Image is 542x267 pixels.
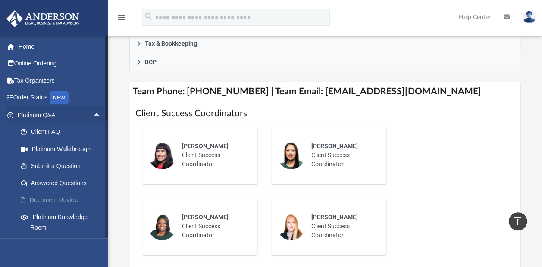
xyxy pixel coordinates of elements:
a: Document Review [12,192,114,209]
i: search [144,12,154,21]
a: Platinum Q&Aarrow_drop_up [6,106,114,124]
a: Platinum Walkthrough [12,140,114,158]
img: thumbnail [148,142,176,169]
a: BCP [129,53,520,71]
span: [PERSON_NAME] [182,214,229,220]
img: User Pic [523,11,536,23]
a: Tax & Bookkeeping Packages [12,236,114,264]
span: [PERSON_NAME] [311,214,357,220]
i: menu [116,12,127,22]
span: Tax & Bookkeeping [145,40,197,47]
div: Client Success Coordinator [176,136,251,175]
span: arrow_drop_up [93,106,110,124]
a: Tax Organizers [6,72,114,89]
a: Tax & Bookkeeping [129,34,520,53]
a: Client FAQ [12,124,114,141]
div: Client Success Coordinator [305,207,380,246]
a: Home [6,38,114,55]
div: NEW [50,91,69,104]
img: thumbnail [277,142,305,169]
a: menu [116,16,127,22]
img: thumbnail [277,213,305,240]
a: Answered Questions [12,174,114,192]
a: Online Ordering [6,55,114,72]
h4: Team Phone: [PHONE_NUMBER] | Team Email: [EMAIL_ADDRESS][DOMAIN_NAME] [129,82,520,101]
i: vertical_align_top [513,216,523,226]
div: Client Success Coordinator [305,136,380,175]
a: Platinum Knowledge Room [12,208,114,236]
div: Client Success Coordinator [176,207,251,246]
a: Submit a Question [12,158,114,175]
a: vertical_align_top [509,212,527,230]
span: BCP [145,59,157,65]
img: thumbnail [148,213,176,240]
h1: Client Success Coordinators [135,107,514,120]
a: Order StatusNEW [6,89,114,107]
span: [PERSON_NAME] [311,143,357,149]
img: Anderson Advisors Platinum Portal [4,10,82,27]
span: [PERSON_NAME] [182,143,229,149]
